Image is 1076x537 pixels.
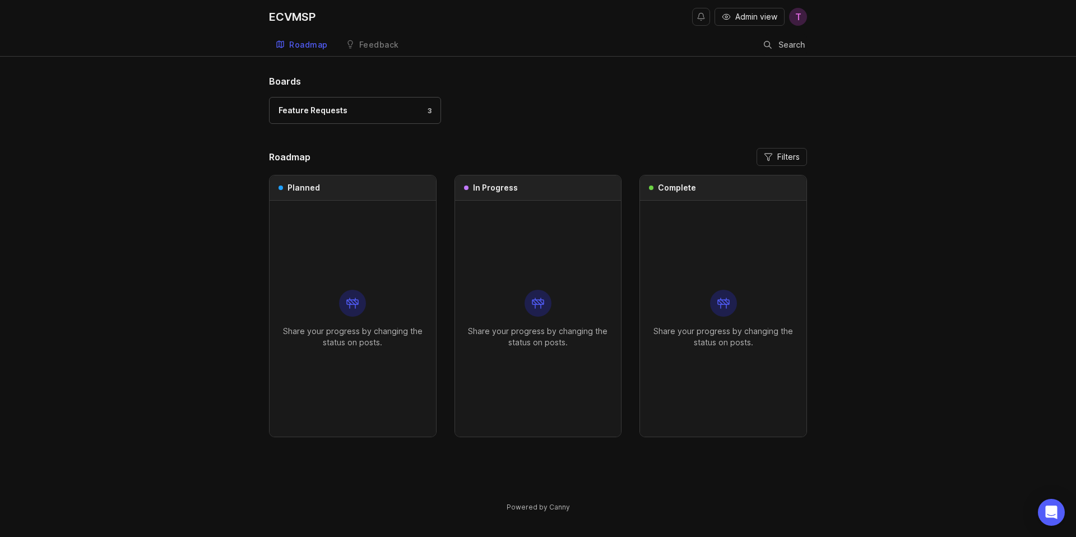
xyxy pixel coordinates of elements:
a: Roadmap [269,34,335,57]
button: Admin view [715,8,785,26]
h2: Roadmap [269,150,310,164]
p: Share your progress by changing the status on posts. [279,326,427,348]
h1: Boards [269,75,807,88]
h3: Complete [658,182,696,193]
button: Filters [757,148,807,166]
a: Feature Requests3 [269,97,441,124]
p: Share your progress by changing the status on posts. [464,326,613,348]
div: ECVMSP [269,11,316,22]
a: Feedback [339,34,406,57]
a: Powered by Canny [505,501,572,513]
div: Open Intercom Messenger [1038,499,1065,526]
div: Feedback [359,41,399,49]
div: 3 [422,106,432,115]
p: Share your progress by changing the status on posts. [649,326,797,348]
button: Notifications [692,8,710,26]
h3: In Progress [473,182,518,193]
div: Feature Requests [279,104,347,117]
span: Admin view [735,11,777,22]
span: Filters [777,151,800,163]
div: Roadmap [289,41,328,49]
h3: Planned [287,182,320,193]
span: T [795,10,801,24]
button: T [789,8,807,26]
